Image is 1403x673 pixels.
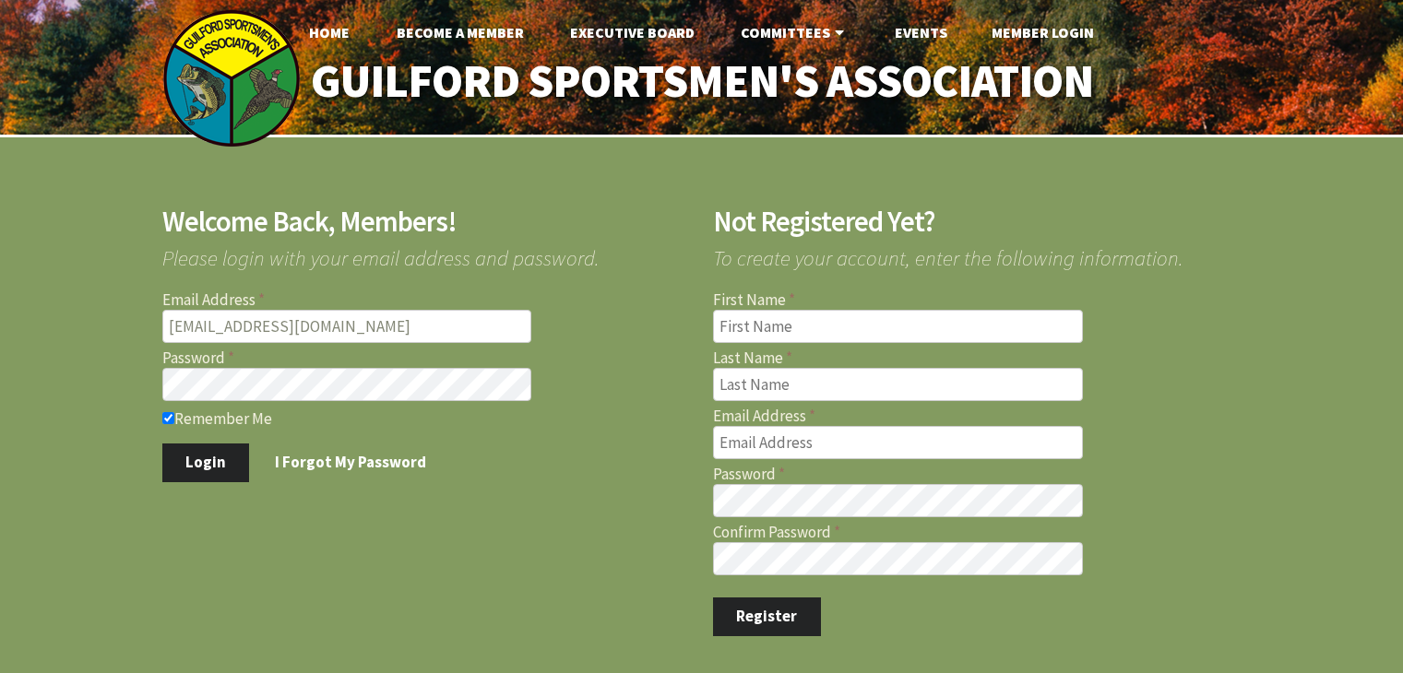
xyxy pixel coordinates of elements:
h2: Not Registered Yet? [713,207,1242,236]
label: Email Address [162,292,691,308]
button: Register [713,597,821,636]
label: Email Address [713,408,1242,424]
img: logo_sm.png [162,9,301,148]
a: Events [880,14,962,51]
label: Password [162,350,691,366]
label: First Name [713,292,1242,308]
input: First Name [713,310,1083,343]
span: To create your account, enter the following information. [713,236,1242,268]
button: Login [162,443,250,482]
label: Remember Me [162,408,691,427]
input: Email Address [162,310,532,343]
h2: Welcome Back, Members! [162,207,691,236]
a: Member Login [977,14,1109,51]
a: Home [294,14,364,51]
a: Committees [726,14,863,51]
a: Become A Member [382,14,539,51]
label: Last Name [713,350,1242,366]
a: I Forgot My Password [252,443,450,482]
label: Password [713,466,1242,482]
a: Guilford Sportsmen's Association [271,42,1132,121]
span: Please login with your email address and password. [162,236,691,268]
input: Email Address [713,426,1083,459]
label: Confirm Password [713,525,1242,540]
input: Last Name [713,368,1083,401]
a: Executive Board [555,14,709,51]
input: Remember Me [162,412,174,424]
